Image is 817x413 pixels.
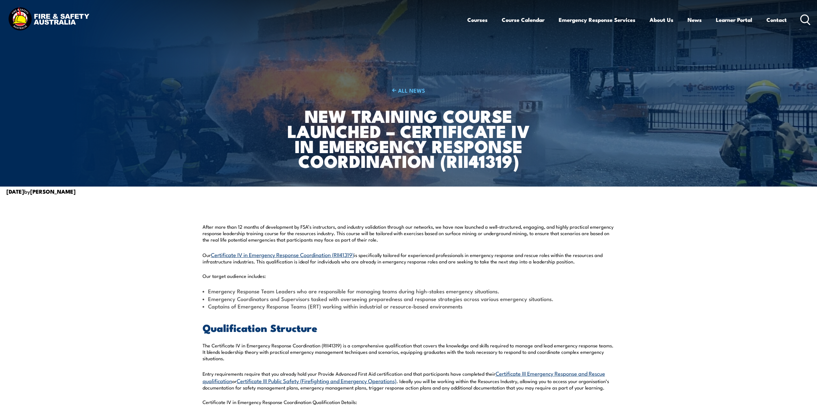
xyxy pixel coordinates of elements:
[203,370,615,391] p: Entry requirements require that you already hold your Provide Advanced First Aid certification an...
[6,187,24,196] strong: [DATE]
[203,302,615,310] li: Captains of Emergency Response Teams (ERT) working within industrial or resource-based environments
[766,11,787,28] a: Contact
[467,11,488,28] a: Courses
[559,11,635,28] a: Emergency Response Services
[650,11,673,28] a: About Us
[203,323,615,332] h2: Qualification Structure
[502,11,545,28] a: Course Calendar
[203,287,615,295] li: Emergency Response Team Leaders who are responsible for managing teams during high-stakes emergen...
[203,224,615,243] p: After more than 12 months of development by FSA’s instructors, and industry validation through ou...
[203,369,605,384] a: Certificate III Emergency Response and Rescue qualification
[282,108,535,168] h1: New Training Course Launched – Certificate IV in Emergency Response Coordination (RII41319)
[716,11,752,28] a: Learner Portal
[203,273,615,279] p: Our target audience includes:
[203,251,615,265] p: Our is specifically tailored for experienced professionals in emergency response and rescue roles...
[203,342,615,362] p: The Certificate IV in Emergency Response Coordination (RII41319) is a comprehensive qualification...
[203,295,615,302] li: Emergency Coordinators and Supervisors tasked with overseeing preparedness and response strategie...
[30,187,76,196] strong: [PERSON_NAME]
[688,11,702,28] a: News
[237,377,396,384] a: Certificate III Public Safety (Firefighting and Emergency Operations)
[211,251,354,258] a: Certificate IV in Emergency Response Coordination (RII41319)
[203,399,615,405] p: Certificate IV in Emergency Response Coordination Qualification Details:
[282,87,535,94] a: ALL NEWS
[6,187,76,195] span: by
